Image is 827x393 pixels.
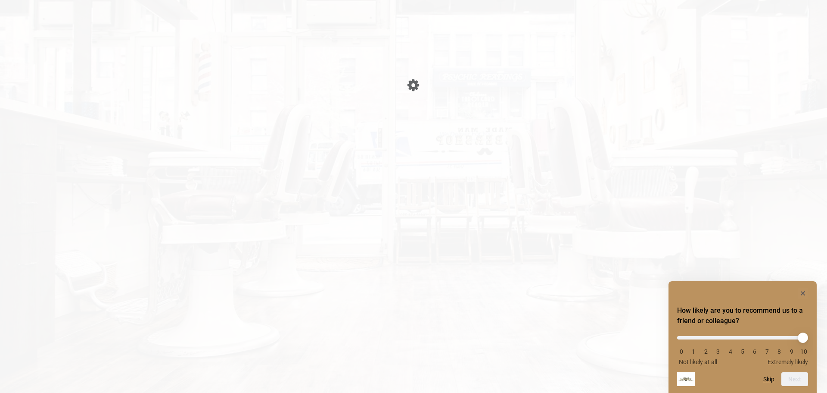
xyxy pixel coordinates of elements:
li: 1 [689,348,698,355]
li: 4 [726,348,735,355]
span: Not likely at all [679,358,717,365]
button: Next question [781,372,808,386]
li: 8 [775,348,783,355]
button: Skip [763,376,774,383]
li: 5 [738,348,747,355]
li: 6 [750,348,759,355]
button: Hide survey [798,288,808,299]
li: 9 [787,348,796,355]
h2: How likely are you to recommend us to a friend or colleague? Select an option from 0 to 10, with ... [677,305,808,326]
li: 0 [677,348,686,355]
li: 3 [714,348,722,355]
li: 10 [799,348,808,355]
li: 7 [763,348,771,355]
span: Extremely likely [768,358,808,365]
div: How likely are you to recommend us to a friend or colleague? Select an option from 0 to 10, with ... [677,288,808,386]
li: 2 [702,348,710,355]
div: How likely are you to recommend us to a friend or colleague? Select an option from 0 to 10, with ... [677,330,808,365]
